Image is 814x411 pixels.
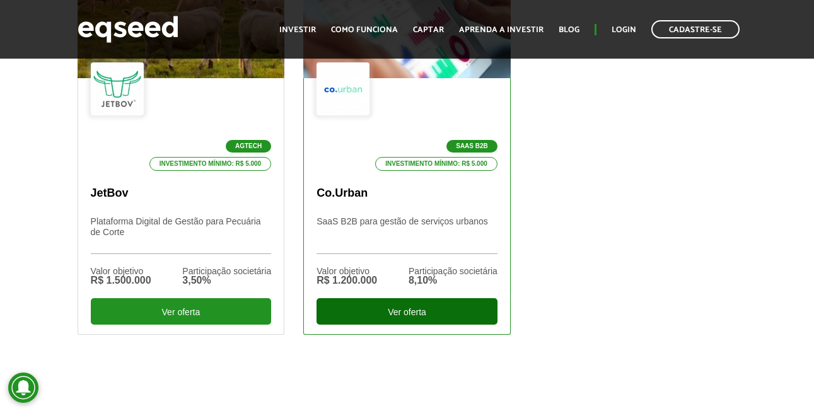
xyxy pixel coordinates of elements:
p: Plataforma Digital de Gestão para Pecuária de Corte [91,216,272,254]
div: Participação societária [182,267,271,275]
div: Participação societária [409,267,497,275]
p: Agtech [226,140,271,153]
p: Investimento mínimo: R$ 5.000 [375,157,497,171]
a: Login [612,26,636,34]
div: R$ 1.500.000 [91,275,151,286]
p: Investimento mínimo: R$ 5.000 [149,157,272,171]
a: Blog [559,26,579,34]
p: JetBov [91,187,272,200]
div: R$ 1.200.000 [317,275,377,286]
p: SaaS B2B [446,140,497,153]
a: Investir [279,26,316,34]
div: 3,50% [182,275,271,286]
a: Como funciona [331,26,398,34]
a: Aprenda a investir [459,26,544,34]
a: Cadastre-se [651,20,740,38]
div: 8,10% [409,275,497,286]
p: SaaS B2B para gestão de serviços urbanos [317,216,497,254]
div: Valor objetivo [317,267,377,275]
div: Ver oferta [91,298,272,325]
img: EqSeed [78,13,178,46]
a: Captar [413,26,444,34]
div: Ver oferta [317,298,497,325]
p: Co.Urban [317,187,497,200]
div: Valor objetivo [91,267,151,275]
